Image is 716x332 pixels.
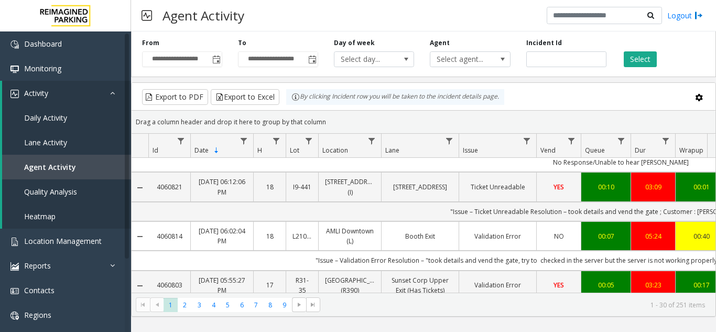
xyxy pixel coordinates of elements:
[585,146,605,155] span: Queue
[624,51,657,67] button: Select
[388,275,452,295] a: Sunset Corp Upper Exit (Has Tickets)
[667,10,703,21] a: Logout
[388,231,452,241] a: Booth Exit
[249,298,263,312] span: Page 7
[260,280,279,290] a: 17
[155,182,184,192] a: 4060821
[10,262,19,271] img: 'icon'
[10,40,19,49] img: 'icon'
[24,88,48,98] span: Activity
[554,232,564,241] span: NO
[695,10,703,21] img: logout
[24,211,56,221] span: Heatmap
[325,177,375,197] a: [STREET_ADDRESS] (I)
[155,280,184,290] a: 4060803
[430,52,494,67] span: Select agent...
[197,275,247,295] a: [DATE] 05:55:27 PM
[24,310,51,320] span: Regions
[442,134,457,148] a: Lane Filter Menu
[10,65,19,73] img: 'icon'
[207,298,221,312] span: Page 4
[588,280,624,290] a: 00:05
[302,134,316,148] a: Lot Filter Menu
[635,146,646,155] span: Dur
[178,298,192,312] span: Page 2
[334,38,375,48] label: Day of week
[588,231,624,241] a: 00:07
[2,179,131,204] a: Quality Analysis
[309,301,317,309] span: Go to the last page
[174,134,188,148] a: Id Filter Menu
[365,134,379,148] a: Location Filter Menu
[2,155,131,179] a: Agent Activity
[155,231,184,241] a: 4060814
[10,90,19,98] img: 'icon'
[2,204,131,229] a: Heatmap
[520,134,534,148] a: Issue Filter Menu
[306,297,320,312] span: Go to the last page
[292,231,312,241] a: L21063900
[132,134,715,293] div: Data table
[212,146,221,155] span: Sortable
[24,261,51,271] span: Reports
[325,226,375,246] a: AMLI Downtown (L)
[132,113,715,131] div: Drag a column header and drop it here to group by that column
[2,81,131,105] a: Activity
[221,298,235,312] span: Page 5
[327,301,705,309] kendo-pager-info: 1 - 30 of 251 items
[235,298,249,312] span: Page 6
[465,231,530,241] a: Validation Error
[637,231,669,241] a: 05:24
[588,182,624,192] a: 00:10
[210,52,222,67] span: Toggle popup
[286,89,504,105] div: By clicking Incident row you will be taken to the incident details page.
[132,282,148,290] a: Collapse Details
[10,287,19,295] img: 'icon'
[637,182,669,192] a: 03:09
[24,162,76,172] span: Agent Activity
[10,312,19,320] img: 'icon'
[197,177,247,197] a: [DATE] 06:12:06 PM
[526,38,562,48] label: Incident Id
[164,298,178,312] span: Page 1
[24,63,61,73] span: Monitoring
[142,89,208,105] button: Export to PDF
[322,146,348,155] span: Location
[385,146,399,155] span: Lane
[24,285,55,295] span: Contacts
[157,3,249,28] h3: Agent Activity
[295,301,303,309] span: Go to the next page
[211,89,279,105] button: Export to Excel
[292,182,312,192] a: I9-441
[306,52,318,67] span: Toggle popup
[292,275,312,295] a: R31-35
[659,134,673,148] a: Dur Filter Menu
[334,52,398,67] span: Select day...
[554,183,564,191] span: YES
[24,113,67,123] span: Daily Activity
[132,232,148,241] a: Collapse Details
[291,93,300,101] img: infoIcon.svg
[24,187,77,197] span: Quality Analysis
[463,146,478,155] span: Issue
[24,236,102,246] span: Location Management
[325,275,375,295] a: [GEOGRAPHIC_DATA] (R390)
[24,137,67,147] span: Lane Activity
[2,130,131,155] a: Lane Activity
[269,134,284,148] a: H Filter Menu
[465,280,530,290] a: Validation Error
[277,298,291,312] span: Page 9
[465,182,530,192] a: Ticket Unreadable
[257,146,262,155] span: H
[194,146,209,155] span: Date
[543,280,574,290] a: YES
[565,134,579,148] a: Vend Filter Menu
[10,238,19,246] img: 'icon'
[637,280,669,290] a: 03:23
[614,134,628,148] a: Queue Filter Menu
[197,226,247,246] a: [DATE] 06:02:04 PM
